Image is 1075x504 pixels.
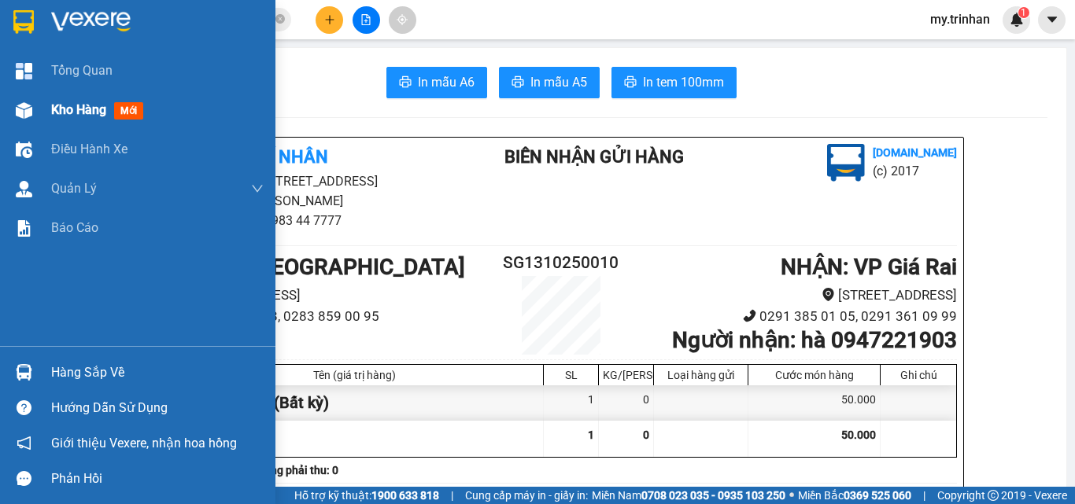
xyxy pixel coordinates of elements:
span: mới [114,102,143,120]
span: 1 [1021,7,1026,18]
div: Tên (giá trị hàng) [170,369,539,381]
li: 0283 508 38 38, 0283 859 00 95 [165,306,495,327]
img: dashboard-icon [16,63,32,79]
span: ⚪️ [789,492,794,498]
div: Ghi chú [885,369,952,381]
span: close-circle [275,14,285,24]
button: caret-down [1038,6,1066,34]
div: 50.000 [748,385,881,421]
img: logo.jpg [827,144,865,182]
span: Điều hành xe [51,139,127,159]
img: warehouse-icon [16,142,32,158]
li: [STREET_ADDRESS] [627,285,957,306]
li: 0983 44 7777 [165,211,458,230]
span: question-circle [17,400,31,415]
span: Quản Lý [51,178,97,198]
span: 1 [588,429,594,441]
button: printerIn mẫu A5 [499,67,600,98]
div: Cước món hàng [752,369,876,381]
b: GỬI : VP [GEOGRAPHIC_DATA] [165,254,465,280]
button: printerIn tem 100mm [611,67,737,98]
span: down [251,182,264,195]
sup: 1 [1018,7,1029,18]
span: close-circle [275,13,285,28]
button: aim [389,6,416,34]
button: plus [316,6,343,34]
b: TRÍ NHÂN [249,147,328,167]
strong: 1900 633 818 [371,489,439,502]
span: Giới thiệu Vexere, nhận hoa hồng [51,433,237,453]
span: environment [822,288,835,301]
span: | [923,487,925,504]
span: printer [624,75,637,90]
span: Miền Bắc [798,487,911,504]
span: Tổng Quan [51,61,113,80]
span: aim [397,14,408,25]
span: Báo cáo [51,218,98,237]
li: [STREET_ADDRESS][PERSON_NAME] [165,171,458,211]
div: 0 [599,385,654,421]
img: warehouse-icon [16,181,32,197]
li: [STREET_ADDRESS] [165,285,495,306]
img: warehouse-icon [16,102,32,119]
span: In tem 100mm [643,72,724,92]
h2: SG1310250010 [495,250,627,276]
b: Người nhận : hà 0947221903 [672,327,957,353]
span: phone [743,309,756,322]
span: Miền Nam [592,487,785,504]
span: 50.000 [841,429,876,441]
span: In mẫu A6 [418,72,475,92]
strong: 0369 525 060 [844,489,911,502]
span: printer [399,75,412,90]
span: Hỗ trợ kỹ thuật: [294,487,439,504]
span: Cung cấp máy in - giấy in: [465,487,588,504]
b: NHẬN : VP Giá Rai [781,254,957,280]
b: Tổng phải thu: 0 [258,464,338,476]
li: (c) 2017 [873,161,957,181]
span: my.trinhan [918,9,1003,29]
span: plus [324,14,335,25]
span: 0 [643,429,649,441]
div: Hướng dẫn sử dụng [51,396,264,420]
span: printer [512,75,524,90]
div: 1 [544,385,599,421]
li: 0291 385 01 05, 0291 361 09 99 [627,306,957,327]
div: Loại hàng gửi [658,369,744,381]
span: In mẫu A5 [530,72,587,92]
div: Hàng sắp về [51,361,264,384]
span: copyright [988,490,999,501]
img: solution-icon [16,220,32,237]
strong: 0708 023 035 - 0935 103 250 [641,489,785,502]
span: | [451,487,453,504]
b: [DOMAIN_NAME] [873,146,957,159]
div: KG/[PERSON_NAME] [603,369,649,381]
img: logo-vxr [13,10,34,34]
span: caret-down [1045,13,1059,27]
span: file-add [360,14,371,25]
button: file-add [353,6,380,34]
b: BIÊN NHẬN GỬI HÀNG [504,147,684,167]
img: icon-new-feature [1010,13,1024,27]
div: 1DT BỂ K ĐỀN (Bất kỳ) [166,385,544,421]
span: notification [17,436,31,451]
span: Kho hàng [51,102,106,117]
button: printerIn mẫu A6 [386,67,487,98]
span: message [17,471,31,486]
div: Phản hồi [51,467,264,491]
div: SL [548,369,594,381]
img: warehouse-icon [16,364,32,381]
